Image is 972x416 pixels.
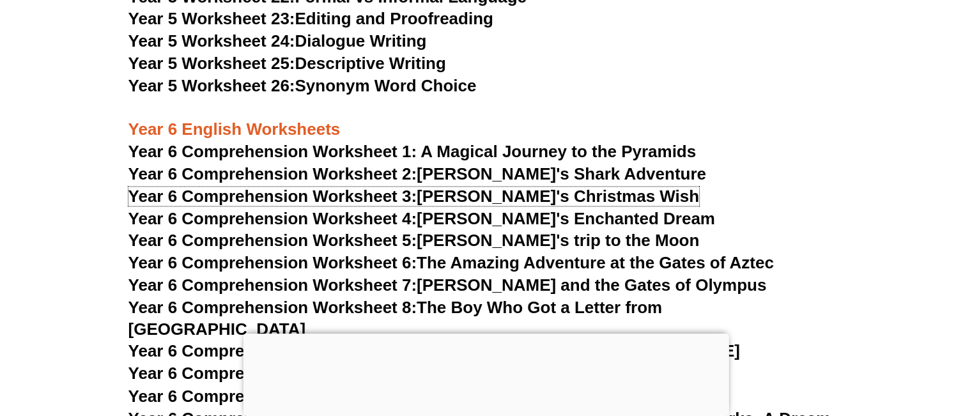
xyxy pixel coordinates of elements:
span: Year 6 Comprehension Worksheet 10: [128,364,426,383]
span: Year 6 Comprehension Worksheet 5: [128,231,417,250]
iframe: Advertisement [243,334,729,413]
span: Year 6 Comprehension Worksheet 3: [128,187,417,206]
a: Year 6 Comprehension Worksheet 1: A Magical Journey to the Pyramids [128,142,697,161]
span: Year 6 Comprehension Worksheet 7: [128,275,417,295]
a: Year 5 Worksheet 25:Descriptive Writing [128,54,446,73]
a: Year 6 Comprehension Worksheet 9:The Amazing Dream of [PERSON_NAME] [128,341,740,360]
a: Year 6 Comprehension Worksheet 10:The Boy Who Became an Avenger [128,364,695,383]
a: Year 6 Comprehension Worksheet 8:The Boy Who Got a Letter from [GEOGRAPHIC_DATA] [128,298,663,339]
a: Year 6 Comprehension Worksheet 5:[PERSON_NAME]'s trip to the Moon [128,231,700,250]
h3: Year 6 English Worksheets [128,98,844,141]
a: Year 6 Comprehension Worksheet 2:[PERSON_NAME]'s Shark Adventure [128,164,706,183]
span: Year 6 Comprehension Worksheet 4: [128,209,417,228]
a: Year 5 Worksheet 26:Synonym Word Choice [128,76,477,95]
span: Year 5 Worksheet 25: [128,54,295,73]
span: Year 5 Worksheet 24: [128,31,295,50]
a: Year 5 Worksheet 23:Editing and Proofreading [128,9,493,28]
span: Year 5 Worksheet 26: [128,76,295,95]
span: Year 6 Comprehension Worksheet 9: [128,341,417,360]
a: Year 5 Worksheet 24:Dialogue Writing [128,31,427,50]
a: Year 6 Comprehension Worksheet 3:[PERSON_NAME]'s Christmas Wish [128,187,700,206]
a: Year 6 Comprehension Worksheet 4:[PERSON_NAME]'s Enchanted Dream [128,209,715,228]
a: Year 6 Comprehension Worksheet 11:[PERSON_NAME]'s Dream Adventure [128,386,721,405]
a: Year 6 Comprehension Worksheet 6:The Amazing Adventure at the Gates of Aztec [128,253,774,272]
span: Year 6 Comprehension Worksheet 11: [128,386,426,405]
span: Year 5 Worksheet 23: [128,9,295,28]
span: Year 6 Comprehension Worksheet 2: [128,164,417,183]
span: Year 6 Comprehension Worksheet 6: [128,253,417,272]
span: Year 6 Comprehension Worksheet 8: [128,298,417,317]
iframe: Chat Widget [759,272,972,416]
a: Year 6 Comprehension Worksheet 7:[PERSON_NAME] and the Gates of Olympus [128,275,767,295]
